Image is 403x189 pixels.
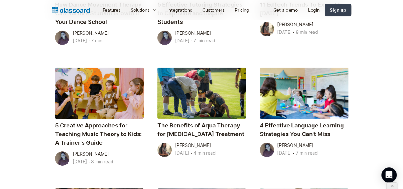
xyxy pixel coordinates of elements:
[296,149,318,157] div: 7 min read
[97,3,126,17] a: Features
[330,7,346,13] div: Sign up
[381,167,397,183] div: Open Intercom Messenger
[325,4,351,16] a: Sign up
[87,158,91,167] div: ‧
[230,3,254,17] a: Pricing
[260,121,348,138] h4: 4 Effective Language Learning Strategies You Can't Miss
[175,29,211,37] div: [PERSON_NAME]
[73,150,109,158] div: [PERSON_NAME]
[162,3,197,17] a: Integrations
[157,121,246,138] h4: The Benefits of Aqua Therapy for [MEDICAL_DATA] Treatment
[154,64,249,170] a: The Benefits of Aqua Therapy for [MEDICAL_DATA] Treatment[PERSON_NAME][DATE]‧4 min read
[126,3,162,17] div: Solutions
[193,149,216,157] div: 4 min read
[91,37,102,45] div: 7 min
[175,37,189,45] div: [DATE]
[277,21,313,28] div: [PERSON_NAME]
[197,3,230,17] a: Customers
[175,142,211,149] div: [PERSON_NAME]
[87,37,91,46] div: ‧
[131,7,149,13] div: Solutions
[91,158,113,165] div: 8 min read
[256,64,351,170] a: 4 Effective Language Learning Strategies You Can't Miss[PERSON_NAME][DATE]‧7 min read
[73,158,87,165] div: [DATE]
[55,121,144,147] h4: 5 Creative Approaches for Teaching Music Theory to Kids: A Trainer's Guide
[73,37,87,45] div: [DATE]
[303,3,325,17] a: Login
[277,28,291,36] div: [DATE]
[52,6,90,15] a: home
[189,37,193,46] div: ‧
[268,3,303,17] a: Get a demo
[52,64,147,170] a: 5 Creative Approaches for Teaching Music Theory to Kids: A Trainer's Guide[PERSON_NAME][DATE]‧8 m...
[73,29,109,37] div: [PERSON_NAME]
[193,37,215,45] div: 7 min read
[277,142,313,149] div: [PERSON_NAME]
[296,28,318,36] div: 8 min read
[277,149,291,157] div: [DATE]
[175,149,189,157] div: [DATE]
[189,149,193,158] div: ‧
[291,28,296,37] div: ‧
[291,149,296,158] div: ‧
